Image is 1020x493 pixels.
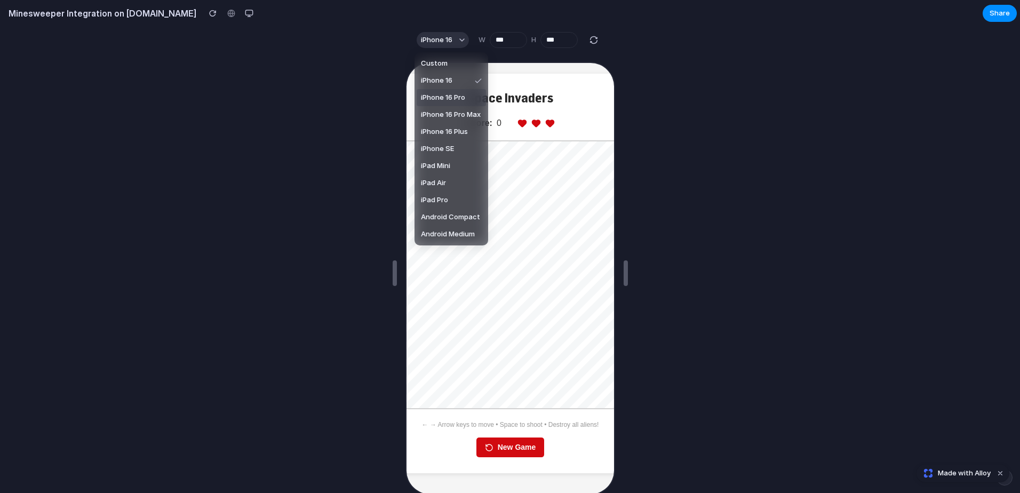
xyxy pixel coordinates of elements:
[59,54,86,67] span: Score:
[421,195,448,205] span: iPad Pro
[70,375,138,394] button: New Game
[421,229,475,240] span: Android Medium
[421,58,448,69] span: Custom
[15,357,193,367] div: ← → Arrow keys to move • Space to shoot • Destroy all aliens!
[421,212,480,222] span: Android Compact
[421,126,468,137] span: iPhone 16 Plus
[421,92,465,103] span: iPhone 16 Pro
[61,27,147,43] h1: Space Invaders
[421,144,454,154] span: iPhone SE
[90,54,95,67] span: 0
[421,109,481,120] span: iPhone 16 Pro Max
[421,161,450,171] span: iPad Mini
[421,75,452,86] span: iPhone 16
[421,178,446,188] span: iPad Air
